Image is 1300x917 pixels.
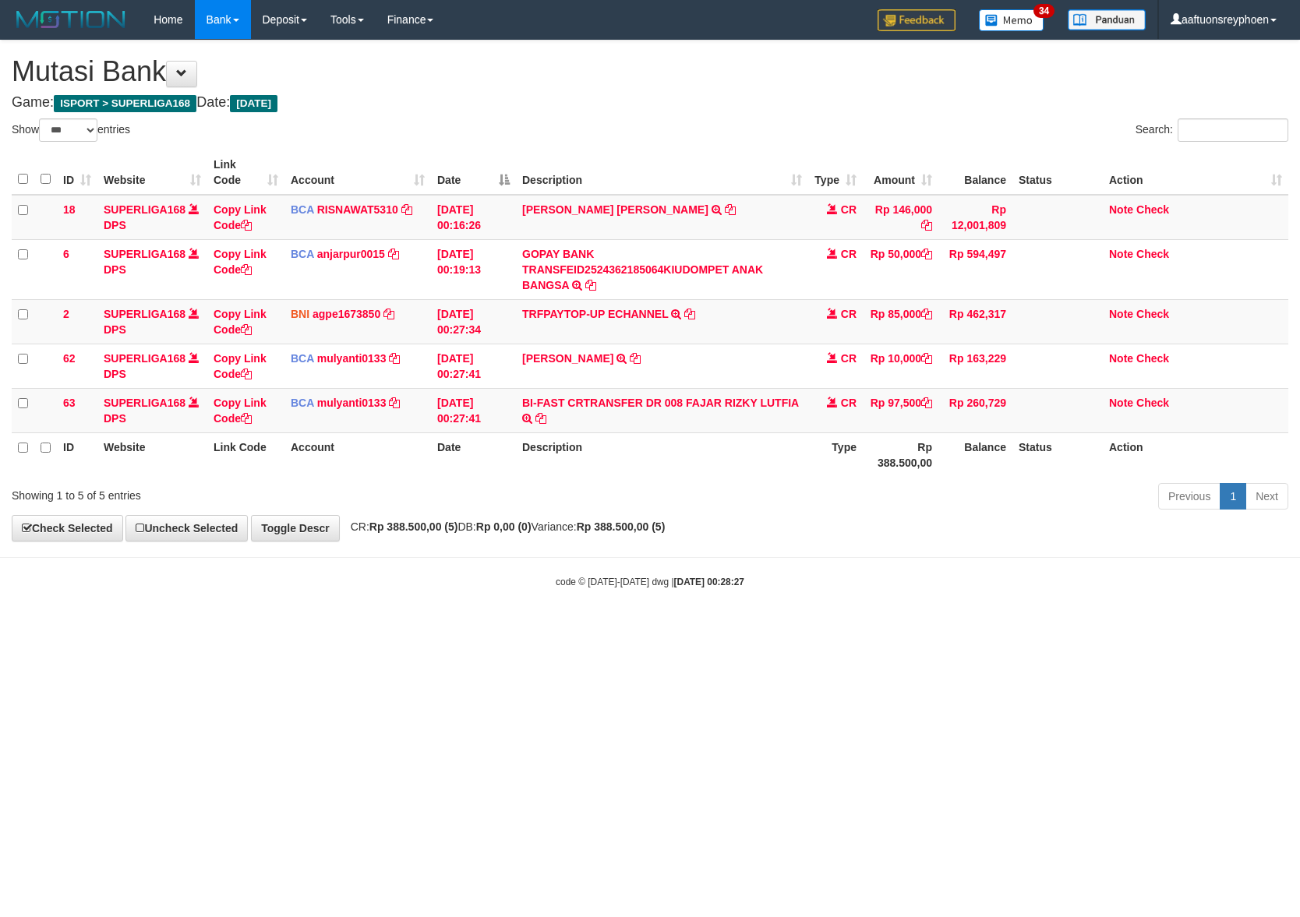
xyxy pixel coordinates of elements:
span: [DATE] [230,95,277,112]
td: DPS [97,299,207,344]
td: Rp 462,317 [938,299,1012,344]
a: Note [1109,397,1133,409]
a: Uncheck Selected [125,515,248,541]
span: BCA [291,397,314,409]
a: Copy agpe1673850 to clipboard [383,308,394,320]
th: Link Code: activate to sort column ascending [207,150,284,195]
th: Account: activate to sort column ascending [284,150,431,195]
a: mulyanti0133 [317,352,387,365]
a: agpe1673850 [313,308,380,320]
span: CR [841,248,857,260]
a: GOPAY BANK TRANSFEID2524362185064KIUDOMPET ANAK BANGSA [522,248,763,291]
td: Rp 12,001,809 [938,195,1012,240]
img: Button%20Memo.svg [979,9,1044,31]
td: BI-FAST CRTRANSFER DR 008 FAJAR RIZKY LUTFIA [516,388,808,432]
a: Copy anjarpur0015 to clipboard [388,248,399,260]
label: Show entries [12,118,130,142]
td: DPS [97,388,207,432]
a: Copy Link Code [214,352,267,380]
td: Rp 50,000 [863,239,938,299]
span: ISPORT > SUPERLIGA168 [54,95,196,112]
th: Amount: activate to sort column ascending [863,150,938,195]
span: 18 [63,203,76,216]
span: 63 [63,397,76,409]
span: BCA [291,352,314,365]
div: Showing 1 to 5 of 5 entries [12,481,530,503]
a: Copy GOPAY BANK TRANSFEID2524362185064KIUDOMPET ANAK BANGSA to clipboard [585,279,596,291]
a: Toggle Descr [251,515,340,541]
span: 6 [63,248,69,260]
a: Check [1136,397,1169,409]
span: BCA [291,203,314,216]
a: RISNAWAT5310 [317,203,398,216]
a: Note [1109,203,1133,216]
span: 34 [1033,4,1054,18]
a: Copy Link Code [214,203,267,231]
small: code © [DATE]-[DATE] dwg | [556,577,744,587]
a: anjarpur0015 [317,248,385,260]
a: Copy RISNAWAT5310 to clipboard [401,203,412,216]
a: Copy BI-FAST CRTRANSFER DR 008 FAJAR RIZKY LUTFIA to clipboard [535,412,546,425]
span: CR [841,308,857,320]
img: MOTION_logo.png [12,8,130,31]
a: Copy Link Code [214,397,267,425]
td: DPS [97,344,207,388]
a: Copy Rp 97,500 to clipboard [921,397,932,409]
a: [PERSON_NAME] [PERSON_NAME] [522,203,708,216]
img: Feedback.jpg [878,9,956,31]
th: Date: activate to sort column descending [431,150,516,195]
span: 2 [63,308,69,320]
a: TRFPAYTOP-UP ECHANNEL [522,308,668,320]
td: Rp 10,000 [863,344,938,388]
a: Copy NENG NADIA MUSTIKA to clipboard [725,203,736,216]
strong: Rp 388.500,00 (5) [577,520,666,533]
label: Search: [1136,118,1288,142]
th: Website: activate to sort column ascending [97,150,207,195]
td: [DATE] 00:16:26 [431,195,516,240]
td: Rp 594,497 [938,239,1012,299]
a: Copy Rp 10,000 to clipboard [921,352,932,365]
th: Website [97,432,207,477]
td: DPS [97,195,207,240]
a: 1 [1220,483,1246,510]
td: Rp 146,000 [863,195,938,240]
a: SUPERLIGA168 [104,248,185,260]
th: Type [808,432,863,477]
a: Copy Link Code [214,308,267,336]
a: Note [1109,308,1133,320]
th: Date [431,432,516,477]
td: [DATE] 00:27:41 [431,344,516,388]
select: Showentries [39,118,97,142]
a: SUPERLIGA168 [104,397,185,409]
td: [DATE] 00:27:41 [431,388,516,432]
th: Action: activate to sort column ascending [1103,150,1288,195]
h4: Game: Date: [12,95,1288,111]
th: Description: activate to sort column ascending [516,150,808,195]
a: [PERSON_NAME] [522,352,613,365]
td: Rp 163,229 [938,344,1012,388]
td: Rp 97,500 [863,388,938,432]
td: [DATE] 00:19:13 [431,239,516,299]
span: BCA [291,248,314,260]
a: SUPERLIGA168 [104,352,185,365]
a: Note [1109,352,1133,365]
a: Check [1136,352,1169,365]
th: Description [516,432,808,477]
td: Rp 85,000 [863,299,938,344]
th: Action [1103,432,1288,477]
a: Check [1136,308,1169,320]
a: Copy Rp 85,000 to clipboard [921,308,932,320]
span: BNI [291,308,309,320]
span: CR [841,352,857,365]
a: Check [1136,248,1169,260]
th: Rp 388.500,00 [863,432,938,477]
th: Balance [938,150,1012,195]
th: ID [57,432,97,477]
span: CR [841,397,857,409]
span: CR [841,203,857,216]
th: ID: activate to sort column ascending [57,150,97,195]
span: CR: DB: Variance: [343,520,666,533]
th: Balance [938,432,1012,477]
img: panduan.png [1068,9,1146,30]
span: 62 [63,352,76,365]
